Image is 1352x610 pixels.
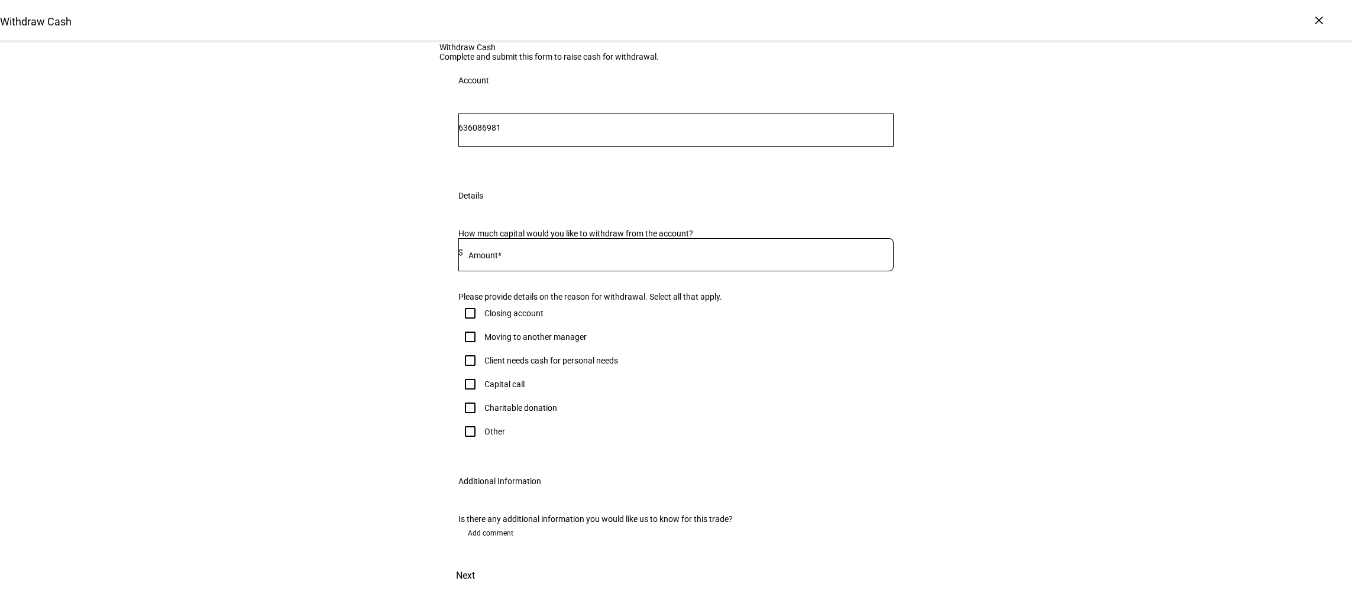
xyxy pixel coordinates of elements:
[468,524,513,543] span: Add comment
[468,251,502,260] mat-label: Amount*
[458,123,894,132] input: Number
[484,403,557,413] div: Charitable donation
[458,229,894,238] div: How much capital would you like to withdraw from the account?
[1309,11,1328,30] div: ×
[458,248,463,257] span: $
[458,191,483,200] div: Details
[484,427,505,436] div: Other
[458,514,894,524] div: Is there any additional information you would like us to know for this trade?
[439,562,491,590] button: Next
[484,356,618,365] div: Client needs cash for personal needs
[484,332,587,342] div: Moving to another manager
[458,76,489,85] div: Account
[458,292,894,301] div: Please provide details on the reason for withdrawal. Select all that apply.
[458,524,523,543] button: Add comment
[456,562,475,590] span: Next
[458,476,541,486] div: Additional Information
[484,379,525,389] div: Capital call
[439,43,913,52] div: Withdraw Cash
[439,52,913,61] div: Complete and submit this form to raise cash for withdrawal.
[484,309,544,318] div: Closing account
